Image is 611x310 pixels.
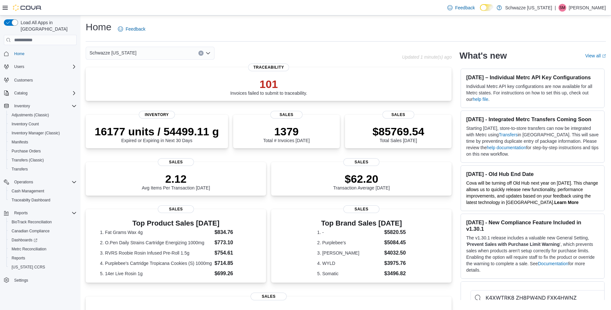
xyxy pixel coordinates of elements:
button: [US_STATE] CCRS [6,263,79,272]
a: [US_STATE] CCRS [9,263,48,271]
a: Metrc Reconciliation [9,245,49,253]
dd: $5084.45 [384,239,406,247]
span: Sales [251,293,287,300]
button: Home [1,49,79,58]
a: Reports [9,254,28,262]
dt: 2. O.Pen Daily Strains Cartridge Energizing 1000mg [100,239,212,246]
div: Sarah McDole [558,4,566,12]
span: Schwazze [US_STATE] [90,49,137,57]
p: The v1.30.1 release includes a valuable new General Setting, ' ', which prevents sales when produ... [466,235,599,273]
a: Home [12,50,27,58]
a: Learn More [554,200,578,205]
button: Canadian Compliance [6,227,79,236]
a: Adjustments (Classic) [9,111,52,119]
strong: Prevent Sales with Purchase Limit Warning [467,242,559,247]
button: Catalog [1,89,79,98]
button: Reports [1,208,79,218]
span: Cash Management [12,189,44,194]
span: Transfers (Classic) [9,156,77,164]
div: Avg Items Per Transaction [DATE] [142,172,210,190]
span: Inventory [12,102,77,110]
img: Cova [13,5,42,11]
span: Adjustments (Classic) [12,112,49,118]
a: Feedback [445,1,477,14]
h3: [DATE] - New Compliance Feature Included in v1.30.1 [466,219,599,232]
a: BioTrack Reconciliation [9,218,54,226]
dd: $773.10 [215,239,252,247]
p: Schwazze [US_STATE] [505,4,552,12]
button: Settings [1,276,79,285]
span: Catalog [12,89,77,97]
span: Sales [382,111,414,119]
span: Cash Management [9,187,77,195]
p: 1379 [263,125,310,138]
span: Sales [343,158,379,166]
span: Manifests [9,138,77,146]
dd: $714.85 [215,259,252,267]
h3: [DATE] – Individual Metrc API Key Configurations [466,74,599,81]
a: Cash Management [9,187,47,195]
a: Dashboards [9,236,40,244]
button: Inventory [12,102,33,110]
a: Manifests [9,138,31,146]
button: Inventory Count [6,120,79,129]
span: Traceabilty Dashboard [12,198,50,203]
a: Feedback [115,23,148,35]
dt: 2. Purplebee's [317,239,382,246]
a: Traceabilty Dashboard [9,196,53,204]
span: Feedback [126,26,145,32]
dd: $834.76 [215,228,252,236]
p: 101 [230,78,307,91]
button: Clear input [198,51,204,56]
span: Canadian Compliance [9,227,77,235]
span: Purchase Orders [12,149,41,154]
span: Operations [12,178,77,186]
a: help file [473,97,488,102]
span: Traceabilty Dashboard [9,196,77,204]
dd: $5820.55 [384,228,406,236]
button: Transfers [6,165,79,174]
span: Operations [14,179,33,185]
button: Transfers (Classic) [6,156,79,165]
span: Catalog [14,91,27,96]
span: Sales [271,111,302,119]
span: Reports [12,209,77,217]
span: Inventory Manager (Classic) [9,129,77,137]
button: Reports [12,209,30,217]
span: Inventory Manager (Classic) [12,131,60,136]
p: Updated 1 minute(s) ago [402,54,452,60]
button: Catalog [12,89,30,97]
span: Customers [12,76,77,84]
span: Reports [12,256,25,261]
span: Traceability [248,63,289,71]
dt: 5. 14er Live Rosin 1g [100,270,212,277]
span: Sales [343,205,379,213]
span: Home [12,50,77,58]
div: Transaction Average [DATE] [333,172,390,190]
button: Inventory [1,102,79,111]
button: Users [12,63,27,71]
nav: Complex example [4,46,77,302]
button: Operations [1,178,79,187]
dt: 1. Fat Grams Wax 4g [100,229,212,236]
a: Inventory Count [9,120,42,128]
h1: Home [86,21,111,34]
p: Starting [DATE], store-to-store transfers can now be integrated with Metrc using in [GEOGRAPHIC_D... [466,125,599,157]
button: Operations [12,178,36,186]
h3: Top Product Sales [DATE] [100,219,252,227]
div: Expired or Expiring in Next 30 Days [95,125,219,143]
span: Load All Apps in [GEOGRAPHIC_DATA] [18,19,77,32]
button: Cash Management [6,187,79,196]
button: Metrc Reconciliation [6,245,79,254]
span: Dashboards [9,236,77,244]
a: Settings [12,276,31,284]
h3: [DATE] - Integrated Metrc Transfers Coming Soon [466,116,599,122]
span: Dashboards [12,237,37,243]
input: Dark Mode [480,4,493,11]
a: Transfers [9,165,30,173]
div: Total Sales [DATE] [372,125,424,143]
dt: 5. Somatic [317,270,382,277]
a: Purchase Orders [9,147,43,155]
dd: $754.61 [215,249,252,257]
span: Sales [158,158,194,166]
